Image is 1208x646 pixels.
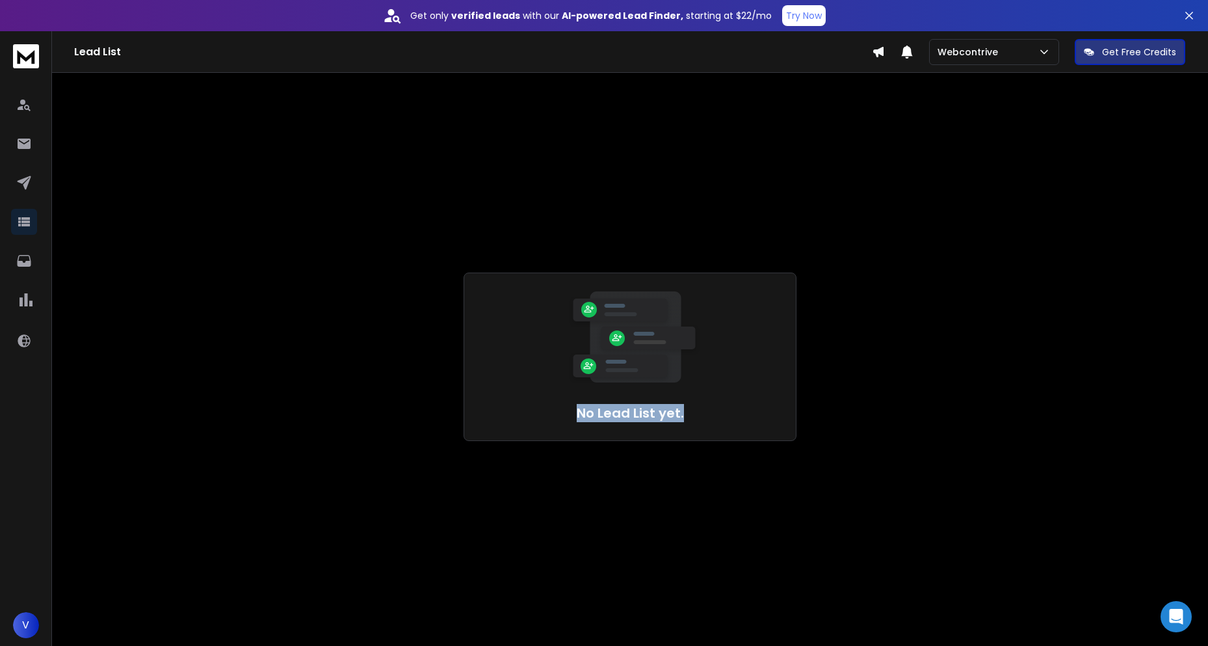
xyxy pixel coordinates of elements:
p: Try Now [786,9,822,22]
button: Get Free Credits [1075,39,1185,65]
p: Get only with our starting at $22/mo [410,9,772,22]
button: Try Now [782,5,826,26]
strong: AI-powered Lead Finder, [562,9,683,22]
img: logo [13,44,39,68]
p: Get Free Credits [1102,46,1176,59]
p: Webcontrive [938,46,1003,59]
div: Open Intercom Messenger [1161,601,1192,632]
button: V [13,612,39,638]
h1: Lead List [74,44,872,60]
strong: verified leads [451,9,520,22]
h1: No Lead List yet. [577,404,684,422]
